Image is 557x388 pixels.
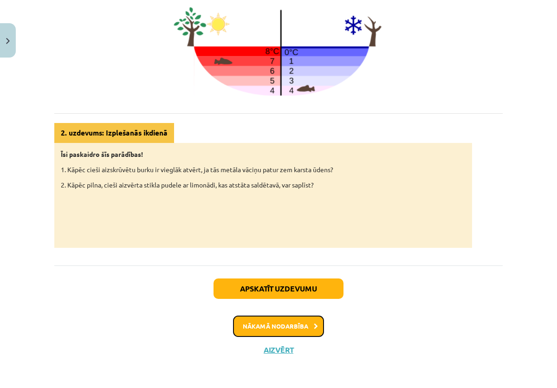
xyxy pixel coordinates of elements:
[61,195,466,233] iframe: 2. uzdevums
[61,165,466,175] p: 1. Kāpēc cieši aizskrūvētu burku ir vieglāk atvērt, ja tās metāla vāciņu patur zem karsta ūdens?
[61,180,466,190] p: 2. Kāpēc pilna, cieši aizvērta stikla pudele ar limonādi, kas atstāta saldētavā, var saplīst?
[214,278,343,299] button: Apskatīt uzdevumu
[61,150,143,158] strong: Īsi paskaidro šīs parādības!
[261,345,296,355] button: Aizvērt
[61,128,168,137] strong: 2. uzdevums: Izplešanās ikdienā
[6,38,10,44] img: icon-close-lesson-0947bae3869378f0d4975bcd49f059093ad1ed9edebbc8119c70593378902aed.svg
[233,316,324,337] button: Nākamā nodarbība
